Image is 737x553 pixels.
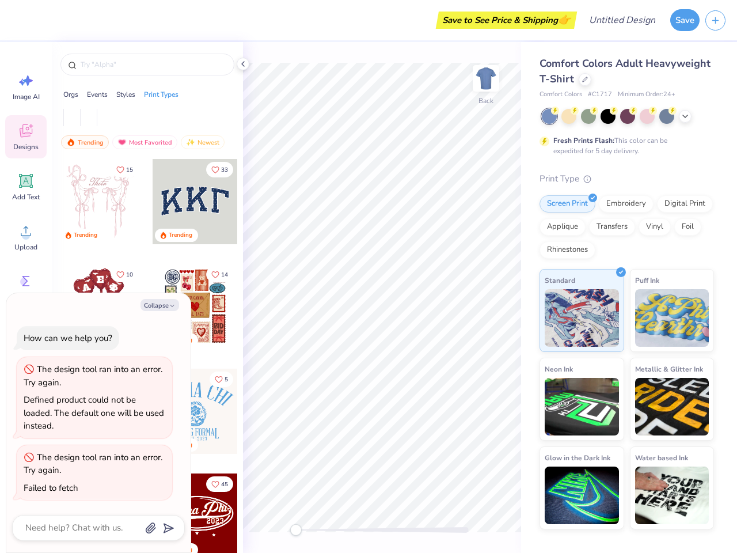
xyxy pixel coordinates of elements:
div: Embroidery [599,195,654,213]
div: How can we help you? [24,332,112,344]
img: most_fav.gif [117,138,127,146]
span: 15 [126,167,133,173]
div: Failed to fetch [24,482,78,494]
div: Most Favorited [112,135,177,149]
img: Back [474,67,497,90]
span: Glow in the Dark Ink [545,452,610,464]
span: Puff Ink [635,274,659,286]
span: 5 [225,377,228,382]
img: Glow in the Dark Ink [545,467,619,524]
div: This color can be expedited for 5 day delivery. [553,135,695,156]
div: Trending [74,231,97,240]
button: Like [206,267,233,282]
button: Like [206,162,233,177]
span: Metallic & Glitter Ink [635,363,703,375]
div: Applique [540,218,586,236]
div: Vinyl [639,218,671,236]
img: Standard [545,289,619,347]
input: Untitled Design [580,9,664,32]
button: Like [111,267,138,282]
div: Digital Print [657,195,713,213]
div: Trending [61,135,109,149]
img: Neon Ink [545,378,619,435]
div: Defined product could not be loaded. The default one will be used instead. [24,394,164,431]
div: Events [87,89,108,100]
div: Trending [169,231,192,240]
div: Save to See Price & Shipping [439,12,574,29]
span: Add Text [12,192,40,202]
div: Back [478,96,493,106]
div: Accessibility label [290,524,302,536]
span: 👉 [558,13,571,26]
span: Standard [545,274,575,286]
div: Transfers [589,218,635,236]
input: Try "Alpha" [79,59,227,70]
div: Rhinestones [540,241,595,259]
span: Neon Ink [545,363,573,375]
span: 10 [126,272,133,278]
div: The design tool ran into an error. Try again. [24,452,162,476]
img: trending.gif [66,138,75,146]
span: # C1717 [588,90,612,100]
span: Water based Ink [635,452,688,464]
button: Collapse [140,299,179,311]
button: Like [111,162,138,177]
button: Like [210,372,233,387]
img: Metallic & Glitter Ink [635,378,709,435]
img: newest.gif [186,138,195,146]
div: Print Type [540,172,714,185]
div: Styles [116,89,135,100]
span: 45 [221,482,228,487]
div: Foil [674,218,701,236]
div: Screen Print [540,195,595,213]
button: Like [206,476,233,492]
span: Image AI [13,92,40,101]
img: Water based Ink [635,467,709,524]
span: 14 [221,272,228,278]
span: Comfort Colors Adult Heavyweight T-Shirt [540,56,711,86]
div: Print Types [144,89,178,100]
span: Minimum Order: 24 + [618,90,675,100]
div: Newest [181,135,225,149]
span: Upload [14,243,37,252]
span: 33 [221,167,228,173]
div: The design tool ran into an error. Try again. [24,363,162,388]
img: Puff Ink [635,289,709,347]
span: Designs [13,142,39,151]
span: Comfort Colors [540,90,582,100]
div: Orgs [63,89,78,100]
button: Save [670,9,700,31]
strong: Fresh Prints Flash: [553,136,614,145]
